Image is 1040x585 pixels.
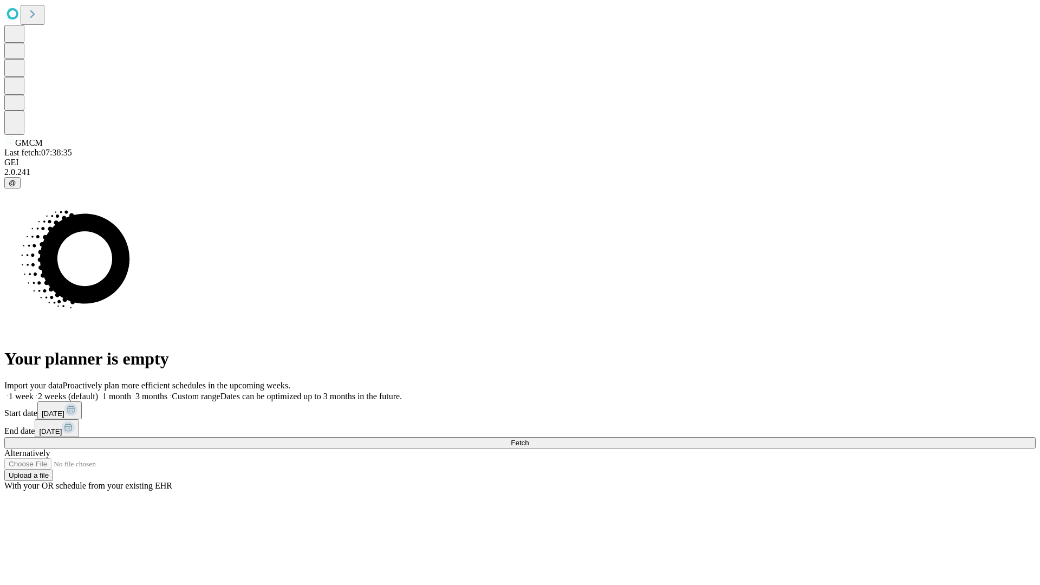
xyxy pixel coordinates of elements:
[102,392,131,401] span: 1 month
[4,401,1036,419] div: Start date
[4,177,21,188] button: @
[4,470,53,481] button: Upload a file
[37,401,82,419] button: [DATE]
[511,439,529,447] span: Fetch
[4,381,63,390] span: Import your data
[4,349,1036,369] h1: Your planner is empty
[4,167,1036,177] div: 2.0.241
[42,409,64,418] span: [DATE]
[38,392,98,401] span: 2 weeks (default)
[39,427,62,435] span: [DATE]
[63,381,290,390] span: Proactively plan more efficient schedules in the upcoming weeks.
[172,392,220,401] span: Custom range
[15,138,43,147] span: GMCM
[220,392,402,401] span: Dates can be optimized up to 3 months in the future.
[4,158,1036,167] div: GEI
[4,437,1036,448] button: Fetch
[9,392,34,401] span: 1 week
[9,179,16,187] span: @
[35,419,79,437] button: [DATE]
[4,148,72,157] span: Last fetch: 07:38:35
[4,419,1036,437] div: End date
[4,481,172,490] span: With your OR schedule from your existing EHR
[4,448,50,458] span: Alternatively
[135,392,167,401] span: 3 months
